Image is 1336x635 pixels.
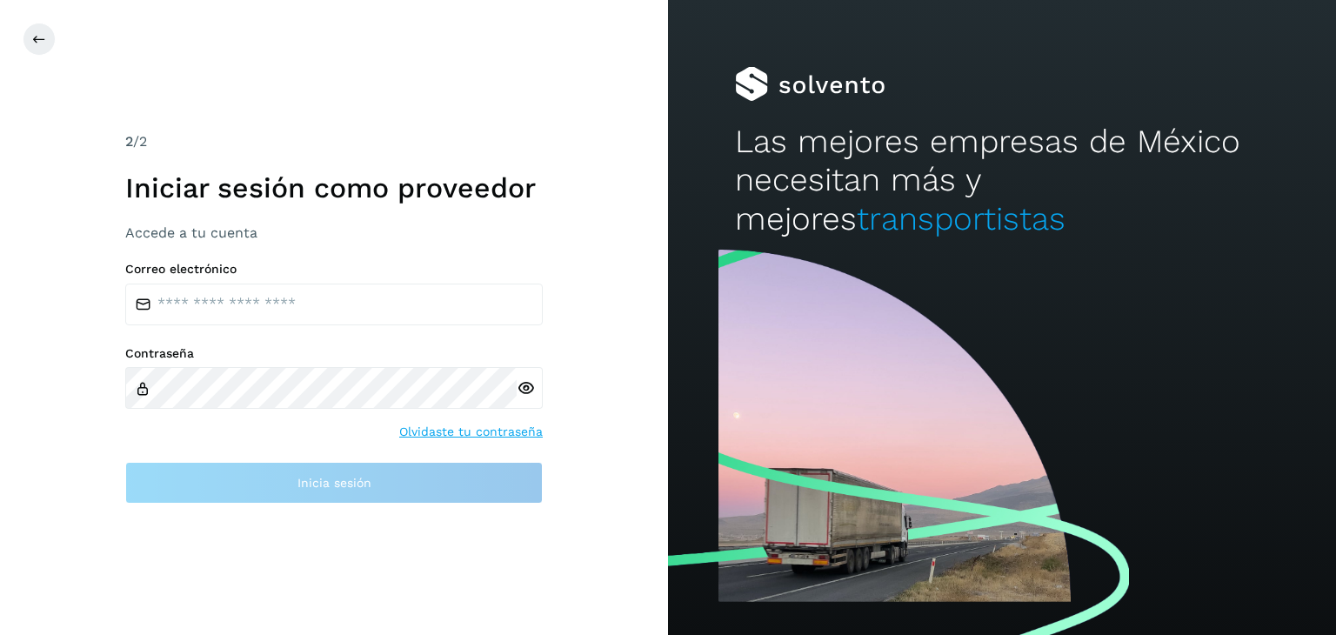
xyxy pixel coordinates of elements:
[125,346,543,361] label: Contraseña
[857,200,1065,237] span: transportistas
[399,423,543,441] a: Olvidaste tu contraseña
[125,462,543,504] button: Inicia sesión
[125,131,543,152] div: /2
[125,133,133,150] span: 2
[125,262,543,277] label: Correo electrónico
[297,477,371,489] span: Inicia sesión
[125,171,543,204] h1: Iniciar sesión como proveedor
[735,123,1269,238] h2: Las mejores empresas de México necesitan más y mejores
[125,224,543,241] h3: Accede a tu cuenta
